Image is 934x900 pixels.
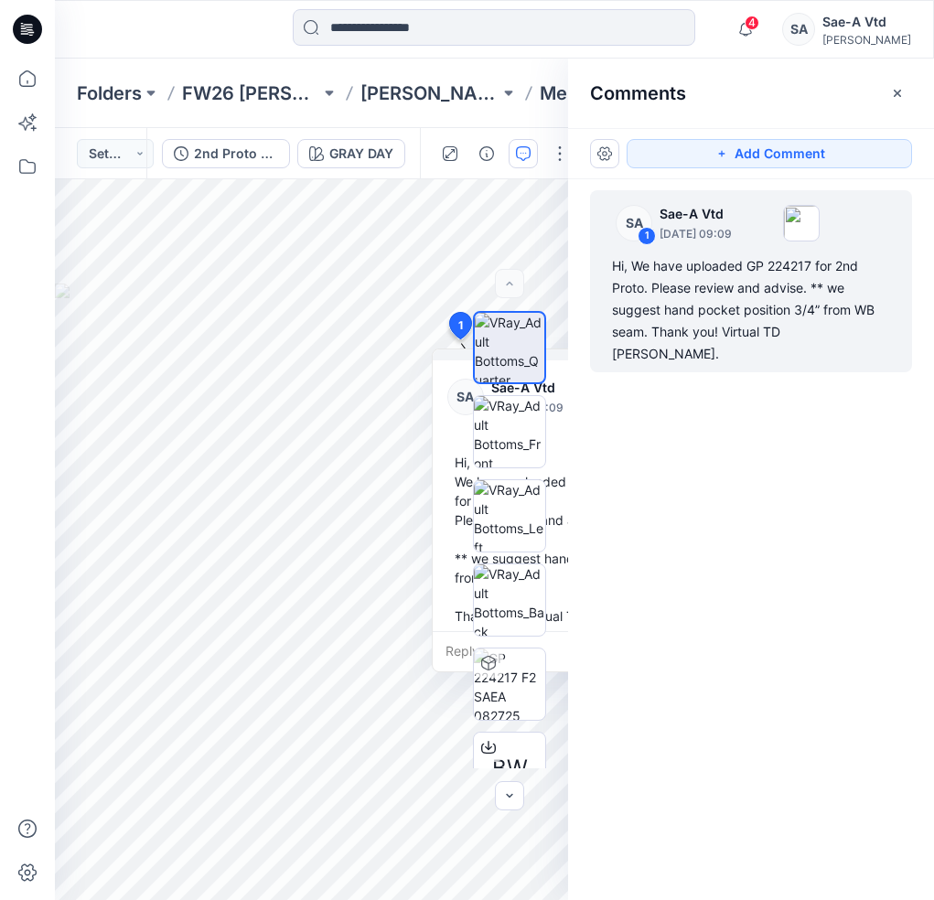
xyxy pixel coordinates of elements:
[540,80,595,106] a: Men's
[822,33,911,47] div: [PERSON_NAME]
[492,752,528,785] span: BW
[474,480,545,552] img: VRay_Adult Bottoms_Left
[590,82,686,104] h2: Comments
[474,564,545,636] img: VRay_Adult Bottoms_Back
[162,139,290,168] button: 2nd Proto - 3D
[660,203,732,225] p: Sae-A Vtd
[612,255,890,365] div: Hi, We have uploaded GP 224217 for 2nd Proto. Please review and advise. ** we suggest hand pocket...
[660,225,732,243] p: [DATE] 09:09
[627,139,912,168] button: Add Comment
[475,313,544,382] img: VRay_Adult Bottoms_Quarter
[447,445,718,633] div: Hi, We have uploaded GP 224217 for 2nd Proto. Please review and advise. ** we suggest hand pocket...
[447,379,484,415] div: SA
[182,80,320,106] a: FW26 [PERSON_NAME] Activewear
[474,396,545,467] img: VRay_Adult Bottoms_Front
[77,80,142,106] a: Folders
[745,16,759,30] span: 4
[360,80,499,106] a: [PERSON_NAME] Scrubs
[433,631,733,671] div: Reply
[822,11,911,33] div: Sae-A Vtd
[638,227,656,245] div: 1
[474,648,545,720] img: GP 224217 F2 SAEA 082725 GRAY DAY
[472,139,501,168] button: Details
[782,13,815,46] div: SA
[194,144,278,164] div: 2nd Proto - 3D
[329,144,393,164] div: GRAY DAY
[297,139,405,168] button: GRAY DAY
[616,205,652,241] div: SA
